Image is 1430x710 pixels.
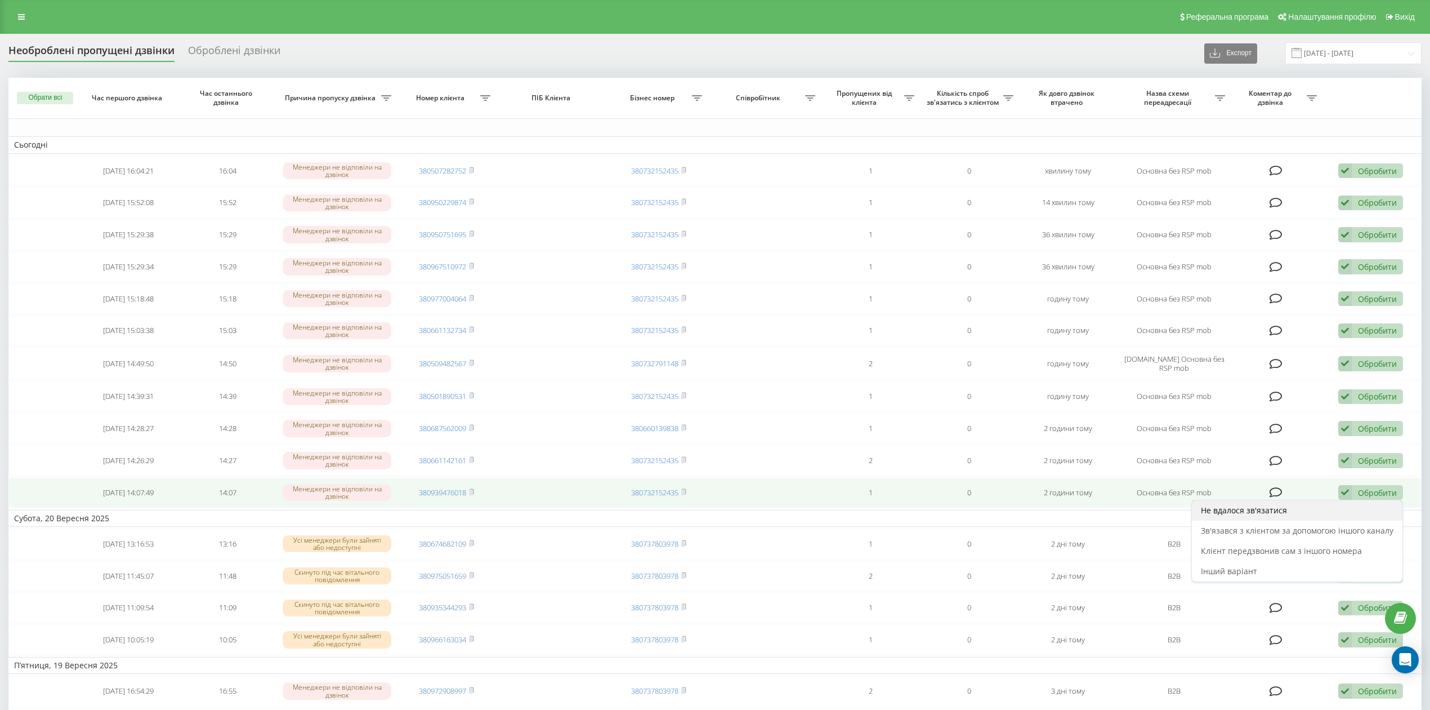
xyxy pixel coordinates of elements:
[419,571,466,581] a: 380975051659
[821,561,920,591] td: 2
[1019,156,1118,186] td: хвилину тому
[1029,89,1107,106] span: Як довго дзвінок втрачено
[283,194,391,211] div: Менеджери не відповіли на дзвінок
[178,220,277,250] td: 15:29
[1019,561,1118,591] td: 2 дні тому
[79,156,178,186] td: [DATE] 16:04:21
[1358,686,1397,696] div: Обробити
[920,381,1019,411] td: 0
[178,561,277,591] td: 11:48
[926,89,1003,106] span: Кількість спроб зв'язатись з клієнтом
[1358,634,1397,645] div: Обробити
[1358,455,1397,466] div: Обробити
[178,316,277,346] td: 15:03
[178,593,277,623] td: 11:09
[1118,446,1231,476] td: Основна без RSP mob
[1118,284,1231,314] td: Основна без RSP mob
[79,348,178,379] td: [DATE] 14:49:50
[1358,487,1397,498] div: Обробити
[631,261,678,272] a: 380732152435
[283,631,391,648] div: Усі менеджери були зайняті або недоступні
[920,561,1019,591] td: 0
[1019,252,1118,282] td: 36 хвилин тому
[1358,294,1397,304] div: Обробити
[631,358,678,369] a: 380732791148
[283,600,391,616] div: Скинуто під час вітального повідомлення
[631,634,678,645] a: 380737803978
[79,414,178,443] td: [DATE] 14:28:27
[920,316,1019,346] td: 0
[920,625,1019,655] td: 0
[1358,197,1397,208] div: Обробити
[1358,261,1397,272] div: Обробити
[631,391,678,401] a: 380732152435
[419,166,466,176] a: 380507282752
[8,136,1422,153] td: Сьогодні
[713,94,805,103] span: Співробітник
[1019,529,1118,559] td: 2 дні тому
[178,284,277,314] td: 15:18
[1118,625,1231,655] td: В2В
[283,484,391,501] div: Менеджери не відповіли на дзвінок
[1118,348,1231,379] td: [DOMAIN_NAME] Основна без RSP mob
[1019,316,1118,346] td: годину тому
[1186,12,1269,21] span: Реферальна програма
[631,686,678,696] a: 380737803978
[1204,43,1257,64] button: Експорт
[1392,646,1419,673] div: Open Intercom Messenger
[920,156,1019,186] td: 0
[821,625,920,655] td: 1
[283,226,391,243] div: Менеджери не відповіли на дзвінок
[79,676,178,706] td: [DATE] 16:54:29
[1118,414,1231,443] td: Основна без RSP mob
[8,45,175,62] div: Необроблені пропущені дзвінки
[1358,602,1397,613] div: Обробити
[419,229,466,239] a: 380950751695
[178,381,277,411] td: 14:39
[419,686,466,696] a: 380972908997
[1123,89,1215,106] span: Назва схеми переадресації
[419,539,466,549] a: 380674682109
[419,487,466,498] a: 380939476018
[283,452,391,469] div: Менеджери не відповіли на дзвінок
[178,529,277,559] td: 13:16
[283,388,391,405] div: Менеджери не відповіли на дзвінок
[1358,325,1397,336] div: Обробити
[178,156,277,186] td: 16:04
[1358,229,1397,240] div: Обробити
[1019,348,1118,379] td: годину тому
[178,348,277,379] td: 14:50
[283,567,391,584] div: Скинуто під час вітального повідомлення
[1019,188,1118,218] td: 14 хвилин тому
[1118,316,1231,346] td: Основна без RSP mob
[1358,358,1397,369] div: Обробити
[920,446,1019,476] td: 0
[631,487,678,498] a: 380732152435
[178,188,277,218] td: 15:52
[283,535,391,552] div: Усі менеджери були зайняті або недоступні
[283,322,391,339] div: Менеджери не відповіли на дзвінок
[821,414,920,443] td: 1
[79,381,178,411] td: [DATE] 14:39:31
[8,657,1422,674] td: П’ятниця, 19 Вересня 2025
[1019,284,1118,314] td: годину тому
[1019,381,1118,411] td: годину тому
[821,381,920,411] td: 1
[89,94,168,103] span: Час першого дзвінка
[821,478,920,508] td: 1
[8,510,1422,527] td: Субота, 20 Вересня 2025
[920,348,1019,379] td: 0
[283,258,391,275] div: Менеджери не відповіли на дзвінок
[826,89,904,106] span: Пропущених від клієнта
[178,676,277,706] td: 16:55
[821,676,920,706] td: 2
[821,529,920,559] td: 1
[79,529,178,559] td: [DATE] 13:16:53
[283,162,391,179] div: Менеджери не відповіли на дзвінок
[631,197,678,207] a: 380732152435
[631,325,678,335] a: 380732152435
[631,455,678,465] a: 380732152435
[507,94,598,103] span: ПІБ Клієнта
[1019,220,1118,250] td: 36 хвилин тому
[419,197,466,207] a: 380950229874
